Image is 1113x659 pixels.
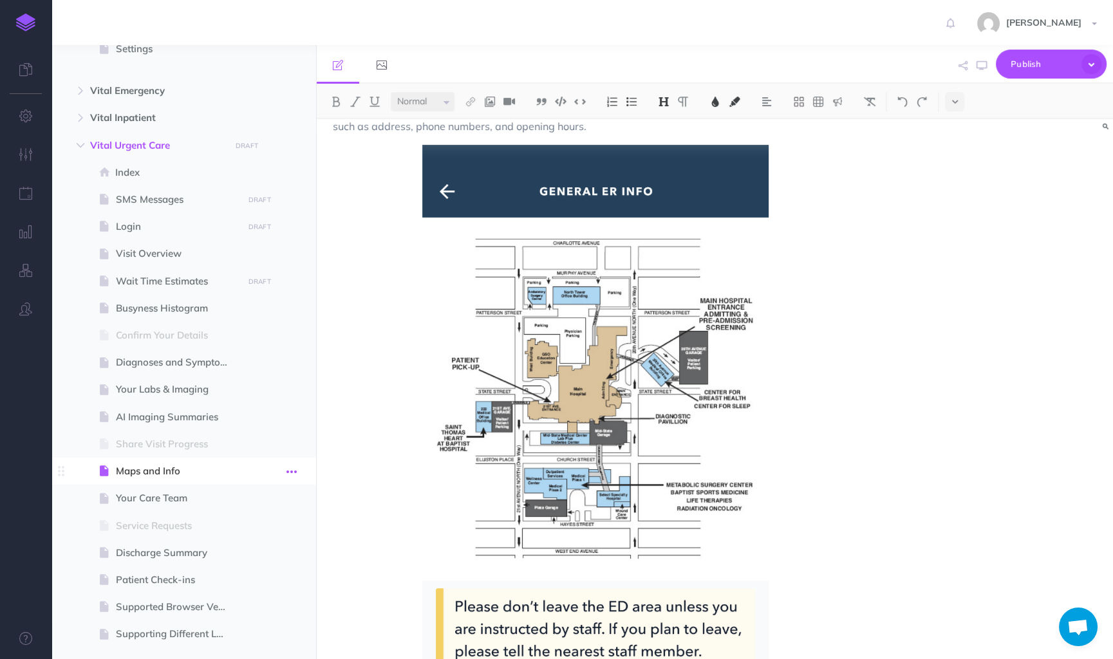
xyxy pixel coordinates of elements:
span: AI Imaging Summaries [116,409,239,425]
img: Unordered list button [626,97,637,107]
span: Index [115,165,239,180]
img: Bold button [330,97,342,107]
span: Maps and Info [116,463,239,479]
img: Italic button [350,97,361,107]
span: Busyness Histogram [116,301,239,316]
img: logo-mark.svg [16,14,35,32]
span: Visit Overview [116,246,239,261]
span: Publish [1011,54,1075,74]
a: Open chat [1059,608,1098,646]
img: Text background color button [729,97,740,107]
span: Share Visit Progress [116,436,239,452]
img: Clear styles button [864,97,875,107]
img: Add video button [503,97,515,107]
img: Text color button [709,97,721,107]
img: Code block button [555,97,566,106]
span: Confirm Your Details [116,328,239,343]
span: [PERSON_NAME] [1000,17,1088,28]
span: Wait Time Estimates [116,274,239,289]
img: Underline button [369,97,380,107]
button: DRAFT [231,138,263,153]
span: Diagnoses and Symptom Video Education [116,355,239,370]
span: Information in this section is customizable by the facility and includes maps, facility branding ... [333,104,857,133]
span: SMS Messages [116,192,239,207]
span: Login [116,219,239,234]
small: DRAFT [248,223,271,231]
small: DRAFT [236,142,258,150]
span: Supported Browser Versions [116,599,239,615]
span: Vital Emergency [90,83,223,98]
button: Publish [996,50,1107,79]
img: Paragraph button [677,97,689,107]
button: DRAFT [243,192,276,207]
img: Undo [897,97,908,107]
img: Inline code button [574,97,586,106]
span: Vital Inpatient [90,110,223,125]
span: Discharge Summary [116,545,239,561]
img: Link button [465,97,476,107]
span: Service Requests [116,518,239,534]
button: DRAFT [243,219,276,234]
img: 5da3de2ef7f569c4e7af1a906648a0de.jpg [977,12,1000,35]
img: Add image button [484,97,496,107]
span: Supporting Different Languages [116,626,239,642]
button: DRAFT [243,274,276,289]
span: Your Labs & Imaging [116,382,239,397]
img: Alignment dropdown menu button [761,97,772,107]
small: DRAFT [248,196,271,204]
img: Blockquote button [536,97,547,107]
span: Patient Check-ins [116,572,239,588]
span: Your Care Team [116,490,239,506]
img: Create table button [812,97,824,107]
img: Headings dropdown button [658,97,669,107]
img: Ordered list button [606,97,618,107]
img: Callout dropdown menu button [832,97,843,107]
span: Vital Urgent Care [90,138,223,153]
img: Redo [916,97,928,107]
span: Settings [116,41,239,57]
small: DRAFT [248,277,271,286]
